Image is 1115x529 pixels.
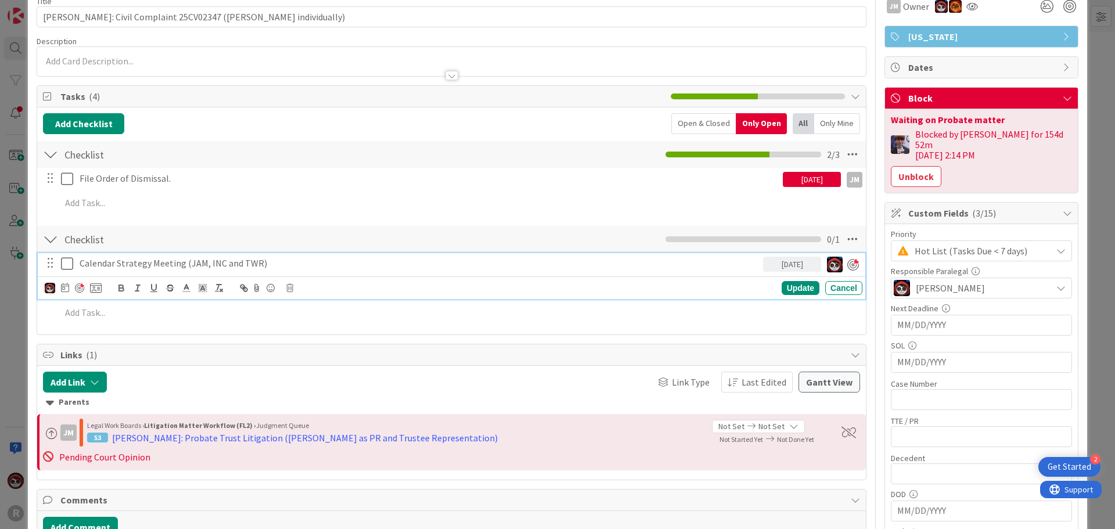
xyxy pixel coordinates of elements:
[897,352,1066,372] input: MM/DD/YYYY
[908,30,1057,44] span: [US_STATE]
[891,490,1072,498] div: DOD
[827,257,843,272] img: JS
[891,166,941,187] button: Unblock
[891,267,1072,275] div: Responsible Paralegal
[915,243,1046,259] span: Hot List (Tasks Due < 7 days)
[60,493,845,507] span: Comments
[80,257,758,270] p: Calendar Strategy Meeting (JAM, INC and TWR)
[891,230,1072,238] div: Priority
[86,349,97,361] span: ( 1 )
[799,372,860,393] button: Gantt View
[721,372,793,393] button: Last Edited
[827,232,840,246] span: 0 / 1
[59,451,150,463] span: Pending Court Opinion
[793,113,814,134] div: All
[46,396,857,409] div: Parents
[37,36,77,46] span: Description
[777,435,814,444] span: Not Done Yet
[891,453,925,463] label: Decedent
[60,89,665,103] span: Tasks
[891,115,1072,124] div: Waiting on Probate matter
[87,433,108,442] div: 53
[144,421,256,430] b: Litigation Matter Workflow (FL2) ›
[60,348,845,362] span: Links
[736,113,787,134] div: Only Open
[894,280,910,296] img: JS
[891,135,909,154] img: ML
[783,172,841,187] div: [DATE]
[908,91,1057,105] span: Block
[897,501,1066,521] input: MM/DD/YYYY
[763,257,821,272] div: [DATE]
[718,420,744,433] span: Not Set
[908,60,1057,74] span: Dates
[87,421,144,430] span: Legal Work Boards ›
[1038,457,1100,477] div: Open Get Started checklist, remaining modules: 2
[782,281,819,295] div: Update
[847,172,862,188] div: JM
[43,372,107,393] button: Add Link
[1048,461,1091,473] div: Get Started
[43,113,124,134] button: Add Checklist
[671,113,736,134] div: Open & Closed
[891,341,1072,350] div: SOL
[720,435,763,444] span: Not Started Yet
[972,207,996,219] span: ( 3/15 )
[897,315,1066,335] input: MM/DD/YYYY
[60,424,77,441] div: JM
[908,206,1057,220] span: Custom Fields
[891,416,919,426] label: TTE / PR
[60,229,322,250] input: Add Checklist...
[916,281,985,295] span: [PERSON_NAME]
[814,113,860,134] div: Only Mine
[80,172,778,185] p: File Order of Dismissal.
[758,420,785,433] span: Not Set
[37,6,866,27] input: type card name here...
[915,129,1072,160] div: Blocked by [PERSON_NAME] for 154d 52m [DATE] 2:14 PM
[45,283,55,293] img: JS
[827,147,840,161] span: 2 / 3
[891,379,937,389] label: Case Number
[891,304,1072,312] div: Next Deadline
[24,2,53,16] span: Support
[742,375,786,389] span: Last Edited
[256,421,309,430] span: Judgment Queue
[112,431,498,445] div: [PERSON_NAME]: Probate Trust Litigation ([PERSON_NAME] as PR and Trustee Representation)
[825,281,862,295] div: Cancel
[1090,454,1100,465] div: 2
[672,375,710,389] span: Link Type
[89,91,100,102] span: ( 4 )
[60,144,322,165] input: Add Checklist...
